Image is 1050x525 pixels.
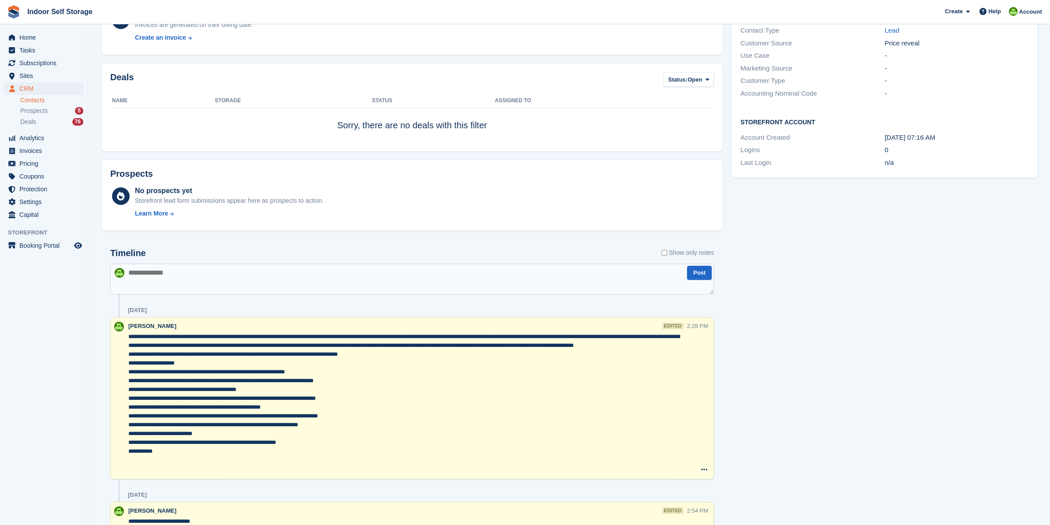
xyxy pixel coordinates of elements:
[20,118,36,126] span: Deals
[19,82,72,95] span: CRM
[661,248,714,257] label: Show only notes
[110,72,134,89] h2: Deals
[19,239,72,252] span: Booking Portal
[885,51,1029,61] div: -
[114,506,124,516] img: Helen Wilson
[661,248,667,257] input: Show only notes
[668,75,688,84] span: Status:
[135,33,186,42] div: Create an Invoice
[135,20,253,30] div: Invoices are generated on their billing date.
[372,94,495,108] th: Status
[4,145,83,157] a: menu
[135,209,168,218] div: Learn More
[114,322,124,331] img: Helen Wilson
[662,507,684,514] div: edited
[740,63,885,74] div: Marketing Source
[4,157,83,170] a: menu
[110,94,215,108] th: Name
[4,196,83,208] a: menu
[885,133,1029,143] div: [DATE] 07:16 AM
[945,7,963,16] span: Create
[73,240,83,251] a: Preview store
[110,169,153,179] h2: Prospects
[4,70,83,82] a: menu
[740,51,885,61] div: Use Case
[4,170,83,182] a: menu
[740,38,885,48] div: Customer Source
[19,157,72,170] span: Pricing
[20,106,83,115] a: Prospects 5
[687,506,708,515] div: 2:54 PM
[19,145,72,157] span: Invoices
[885,26,899,34] a: Lead
[740,145,885,155] div: Logins
[72,118,83,126] div: 76
[115,268,124,278] img: Helen Wilson
[885,158,1029,168] div: n/a
[19,132,72,144] span: Analytics
[1019,7,1042,16] span: Account
[740,26,885,36] div: Contact Type
[989,7,1001,16] span: Help
[4,31,83,44] a: menu
[885,145,1029,155] div: 0
[885,89,1029,99] div: -
[75,107,83,115] div: 5
[687,322,708,330] div: 2:28 PM
[19,170,72,182] span: Coupons
[740,133,885,143] div: Account Created
[135,186,324,196] div: No prospects yet
[740,117,1029,126] h2: Storefront Account
[885,38,1029,48] div: Price reveal
[740,89,885,99] div: Accounting Nominal Code
[1009,7,1018,16] img: Helen Wilson
[4,239,83,252] a: menu
[135,196,324,205] div: Storefront lead form submissions appear here as prospects to action.
[687,266,712,280] button: Post
[663,72,714,87] button: Status: Open
[4,209,83,221] a: menu
[19,31,72,44] span: Home
[110,248,146,258] h2: Timeline
[688,75,702,84] span: Open
[19,70,72,82] span: Sites
[215,94,372,108] th: Storage
[885,63,1029,74] div: -
[19,44,72,56] span: Tasks
[135,209,324,218] a: Learn More
[20,107,48,115] span: Prospects
[8,228,88,237] span: Storefront
[7,5,20,19] img: stora-icon-8386f47178a22dfd0bd8f6a31ec36ba5ce8667c1dd55bd0f319d3a0aa187defe.svg
[4,57,83,69] a: menu
[495,94,714,108] th: Assigned to
[19,57,72,69] span: Subscriptions
[740,158,885,168] div: Last Login
[4,44,83,56] a: menu
[128,491,147,499] div: [DATE]
[885,76,1029,86] div: -
[4,132,83,144] a: menu
[337,120,487,130] span: Sorry, there are no deals with this filter
[135,33,253,42] a: Create an Invoice
[4,183,83,195] a: menu
[128,307,147,314] div: [DATE]
[128,507,176,514] span: [PERSON_NAME]
[20,117,83,127] a: Deals 76
[24,4,96,19] a: Indoor Self Storage
[19,196,72,208] span: Settings
[20,96,83,104] a: Contacts
[19,183,72,195] span: Protection
[19,209,72,221] span: Capital
[128,323,176,329] span: [PERSON_NAME]
[662,323,684,329] div: edited
[740,76,885,86] div: Customer Type
[4,82,83,95] a: menu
